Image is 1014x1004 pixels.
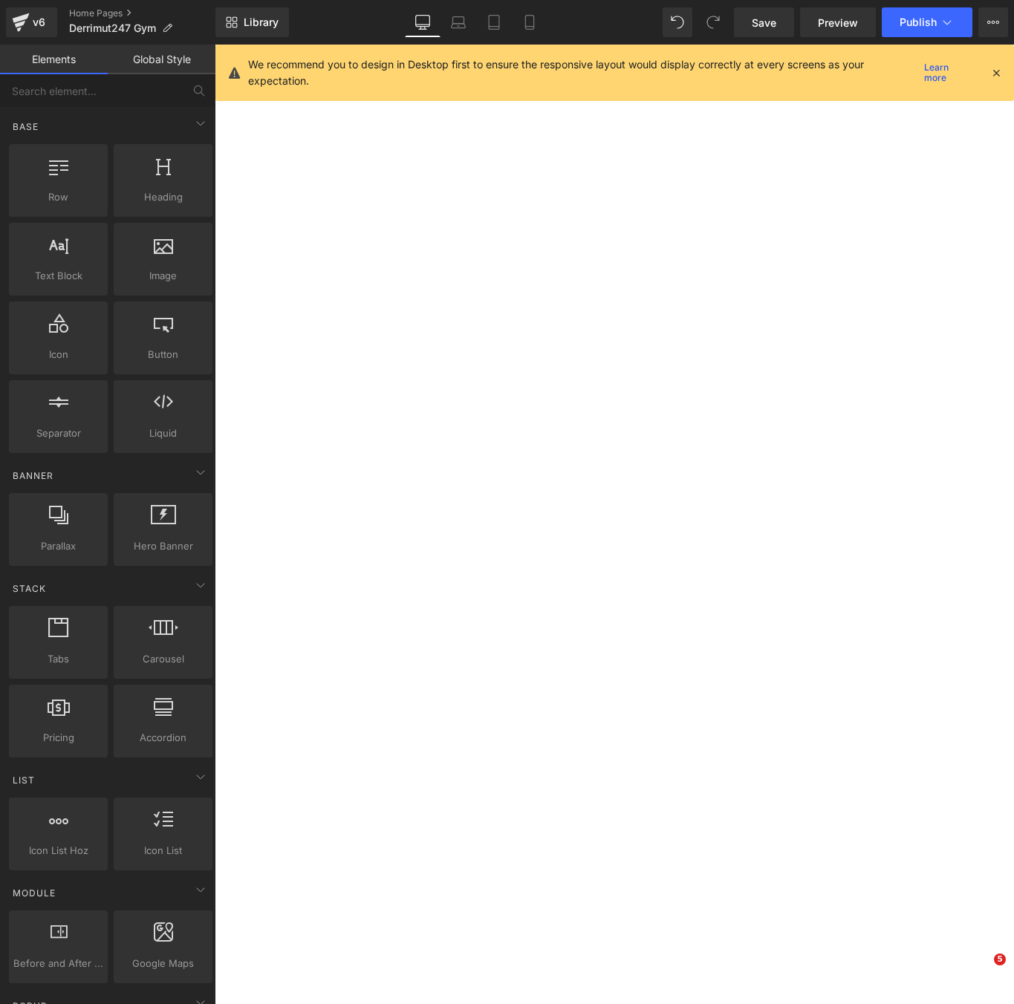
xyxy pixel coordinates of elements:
[994,954,1006,965] span: 5
[512,7,547,37] a: Mobile
[118,956,208,971] span: Google Maps
[244,16,279,29] span: Library
[11,581,48,596] span: Stack
[698,7,728,37] button: Redo
[13,426,103,441] span: Separator
[13,651,103,667] span: Tabs
[11,469,55,483] span: Banner
[918,64,978,82] a: Learn more
[963,954,999,989] iframe: Intercom live chat
[818,15,858,30] span: Preview
[13,956,103,971] span: Before and After Images
[118,651,208,667] span: Carousel
[118,347,208,362] span: Button
[405,7,441,37] a: Desktop
[13,843,103,858] span: Icon List Hoz
[118,538,208,554] span: Hero Banner
[441,7,476,37] a: Laptop
[248,56,918,89] p: We recommend you to design in Desktop first to ensure the responsive layout would display correct...
[800,7,876,37] a: Preview
[13,189,103,205] span: Row
[13,268,103,284] span: Text Block
[13,538,103,554] span: Parallax
[118,189,208,205] span: Heading
[118,843,208,858] span: Icon List
[118,730,208,746] span: Accordion
[6,7,57,37] a: v6
[900,16,937,28] span: Publish
[476,7,512,37] a: Tablet
[118,268,208,284] span: Image
[11,120,40,134] span: Base
[69,7,215,19] a: Home Pages
[215,7,289,37] a: New Library
[882,7,972,37] button: Publish
[978,7,1008,37] button: More
[30,13,48,32] div: v6
[69,22,156,34] span: Derrimut247 Gym
[11,773,36,787] span: List
[13,730,103,746] span: Pricing
[118,426,208,441] span: Liquid
[11,886,57,900] span: Module
[663,7,692,37] button: Undo
[13,347,103,362] span: Icon
[108,45,215,74] a: Global Style
[752,15,776,30] span: Save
